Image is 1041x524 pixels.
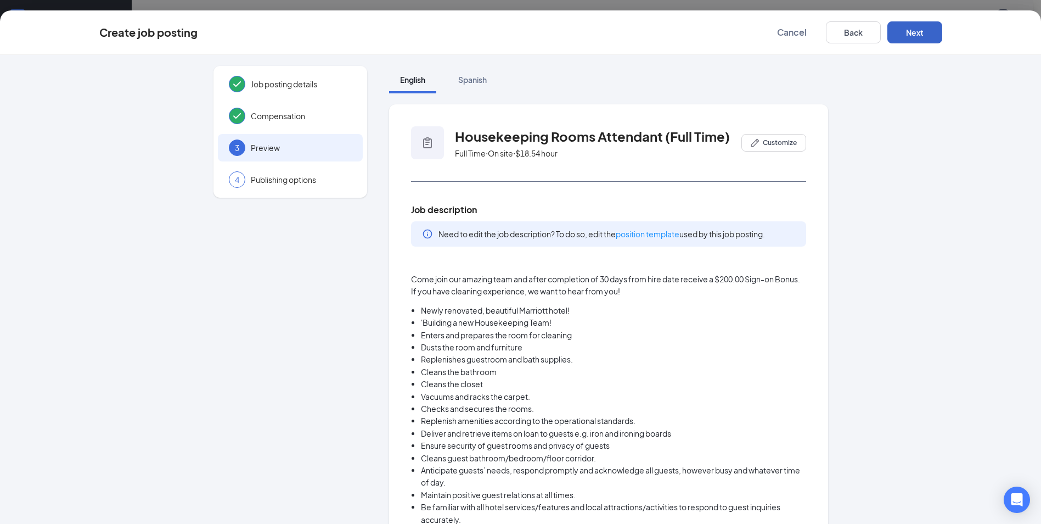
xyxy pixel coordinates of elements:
[763,138,797,148] span: Customize
[751,138,759,147] svg: PencilIcon
[826,21,881,43] button: Back
[438,229,765,239] span: Need to edit the job description? To do so, edit the used by this job posting.
[421,353,806,365] li: Replenishes guestroom and bath supplies.
[421,316,806,328] li: 'Building a new Housekeeping Team!
[455,148,486,159] span: Full Time
[421,329,806,341] li: Enters and prepares the room for cleaning
[235,142,239,153] span: 3
[421,427,806,439] li: Deliver and retrieve items on loan to guests e.g. iron and ironing boards
[230,109,244,122] svg: Checkmark
[235,174,239,185] span: 4
[421,366,806,378] li: Cleans the bathroom
[458,74,487,85] div: Spanish
[421,304,806,316] li: Newly renovated, beautiful Marriott hotel!
[99,26,198,38] div: Create job posting
[741,134,806,152] button: PencilIconCustomize
[400,74,425,85] div: English
[887,21,942,43] button: Next
[616,229,679,239] a: position template
[251,110,352,121] span: Compensation
[421,378,806,390] li: Cleans the closet
[411,204,806,216] span: Job description
[764,21,819,43] button: Cancel
[486,148,513,159] span: ‧ On site
[455,128,730,144] span: Housekeeping Rooms Attendant (Full Time)
[777,27,807,38] span: Cancel
[251,79,352,90] span: Job posting details
[421,136,434,149] svg: Clipboard
[421,403,806,415] li: Checks and secures the rooms.
[411,273,806,298] p: Come join our amazing team and after completion of 30 days from hire date receive a $200.00 Sign-...
[251,174,352,185] span: Publishing options
[421,415,806,427] li: Replenish amenities according to the operational standards.
[421,439,806,451] li: Ensure security of guest rooms and privacy of guests
[513,148,558,159] span: ‧ $18.54 hour
[422,228,433,239] svg: Info
[421,391,806,403] li: Vacuums and racks the carpet.
[421,464,806,489] li: Anticipate guests’ needs, respond promptly and acknowledge all guests, however busy and whatever ...
[230,77,244,91] svg: Checkmark
[421,341,806,353] li: Dusts the room and furniture
[421,489,806,501] li: Maintain positive guest relations at all times.
[421,452,806,464] li: Cleans guest bathroom/bedroom/floor corridor.
[1004,487,1030,513] div: Open Intercom Messenger
[251,142,352,153] span: Preview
